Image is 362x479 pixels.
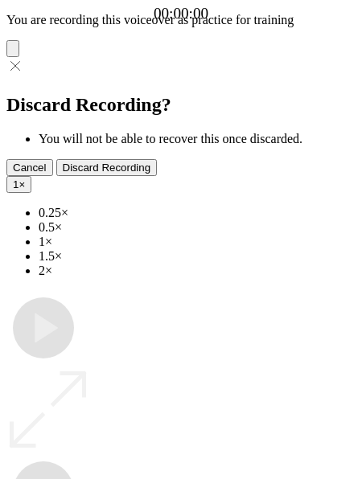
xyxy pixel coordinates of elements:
li: 0.25× [39,206,356,220]
h2: Discard Recording? [6,94,356,116]
li: 1.5× [39,249,356,264]
li: You will not be able to recover this once discarded. [39,132,356,146]
a: 00:00:00 [154,5,208,23]
button: Discard Recording [56,159,158,176]
button: Cancel [6,159,53,176]
li: 1× [39,235,356,249]
li: 2× [39,264,356,278]
span: 1 [13,178,19,190]
button: 1× [6,176,31,193]
li: 0.5× [39,220,356,235]
p: You are recording this voiceover as practice for training [6,13,356,27]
